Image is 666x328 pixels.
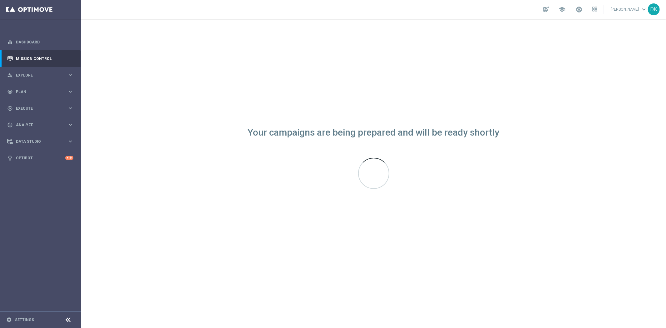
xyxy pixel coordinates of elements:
i: keyboard_arrow_right [67,122,73,128]
button: Data Studio keyboard_arrow_right [7,139,74,144]
div: Execute [7,106,67,111]
span: keyboard_arrow_down [640,6,647,13]
a: Mission Control [16,50,73,67]
div: DK [648,3,660,15]
div: Data Studio [7,139,67,144]
div: Optibot [7,150,73,166]
span: Analyze [16,123,67,127]
i: keyboard_arrow_right [67,72,73,78]
button: gps_fixed Plan keyboard_arrow_right [7,89,74,94]
div: +10 [65,156,73,160]
a: [PERSON_NAME]keyboard_arrow_down [610,5,648,14]
span: Plan [16,90,67,94]
i: gps_fixed [7,89,13,95]
span: Data Studio [16,140,67,143]
button: track_changes Analyze keyboard_arrow_right [7,122,74,127]
button: Mission Control [7,56,74,61]
div: Explore [7,72,67,78]
button: play_circle_outline Execute keyboard_arrow_right [7,106,74,111]
div: Your campaigns are being prepared and will be ready shortly [248,130,500,135]
i: keyboard_arrow_right [67,138,73,144]
span: Explore [16,73,67,77]
button: equalizer Dashboard [7,40,74,45]
button: lightbulb Optibot +10 [7,156,74,161]
div: Analyze [7,122,67,128]
i: play_circle_outline [7,106,13,111]
i: settings [6,317,12,323]
i: keyboard_arrow_right [67,105,73,111]
span: school [559,6,565,13]
button: person_search Explore keyboard_arrow_right [7,73,74,78]
i: keyboard_arrow_right [67,89,73,95]
div: Plan [7,89,67,95]
a: Settings [15,318,34,322]
i: track_changes [7,122,13,128]
div: Dashboard [7,34,73,50]
a: Optibot [16,150,65,166]
i: lightbulb [7,155,13,161]
div: Mission Control [7,50,73,67]
i: person_search [7,72,13,78]
span: Execute [16,107,67,110]
a: Dashboard [16,34,73,50]
i: equalizer [7,39,13,45]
